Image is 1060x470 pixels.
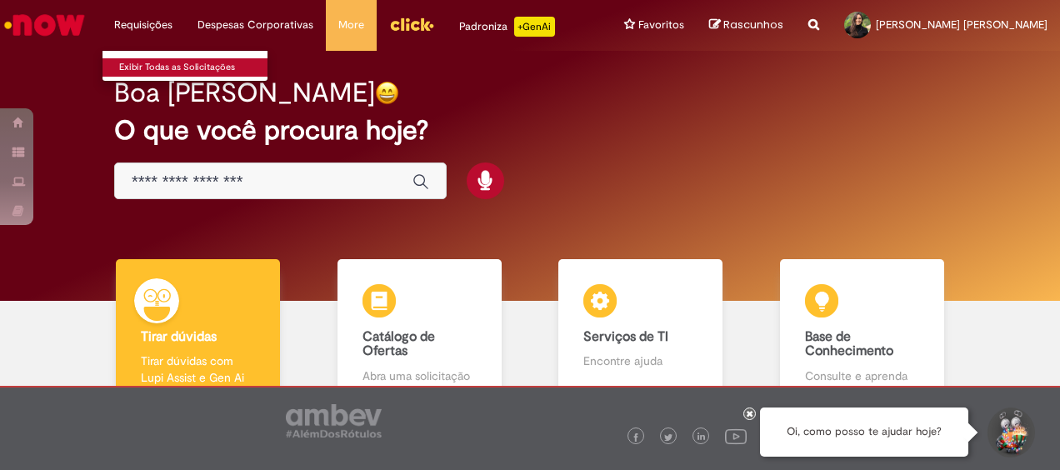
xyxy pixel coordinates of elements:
[760,407,968,457] div: Oi, como posso te ajudar hoje?
[583,352,697,369] p: Encontre ajuda
[583,328,668,345] b: Serviços de TI
[723,17,783,32] span: Rascunhos
[2,8,87,42] img: ServiceNow
[102,58,286,77] a: Exibir Todas as Solicitações
[805,367,919,384] p: Consulte e aprenda
[632,433,640,442] img: logo_footer_facebook.png
[362,367,477,384] p: Abra uma solicitação
[876,17,1047,32] span: [PERSON_NAME] [PERSON_NAME]
[141,328,217,345] b: Tirar dúvidas
[102,50,268,82] ul: Requisições
[87,259,309,403] a: Tirar dúvidas Tirar dúvidas com Lupi Assist e Gen Ai
[638,17,684,33] span: Favoritos
[286,404,382,437] img: logo_footer_ambev_rotulo_gray.png
[375,81,399,105] img: happy-face.png
[114,17,172,33] span: Requisições
[114,116,946,145] h2: O que você procura hoje?
[389,12,434,37] img: click_logo_yellow_360x200.png
[530,259,752,403] a: Serviços de TI Encontre ajuda
[114,78,375,107] h2: Boa [PERSON_NAME]
[309,259,531,403] a: Catálogo de Ofertas Abra uma solicitação
[664,433,672,442] img: logo_footer_twitter.png
[459,17,555,37] div: Padroniza
[697,432,706,442] img: logo_footer_linkedin.png
[725,425,747,447] img: logo_footer_youtube.png
[514,17,555,37] p: +GenAi
[752,259,973,403] a: Base de Conhecimento Consulte e aprenda
[805,328,893,360] b: Base de Conhecimento
[362,328,435,360] b: Catálogo de Ofertas
[197,17,313,33] span: Despesas Corporativas
[338,17,364,33] span: More
[709,17,783,33] a: Rascunhos
[985,407,1035,457] button: Iniciar Conversa de Suporte
[141,352,255,386] p: Tirar dúvidas com Lupi Assist e Gen Ai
